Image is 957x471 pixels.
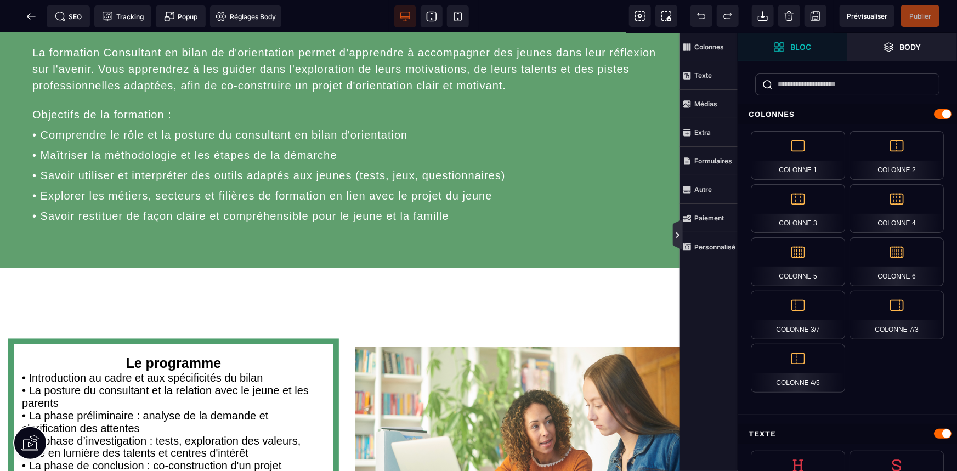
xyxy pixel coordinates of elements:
[421,5,443,27] span: Voir tablette
[738,104,957,124] div: Colonnes
[126,323,222,338] b: Le programme
[447,5,469,27] span: Voir mobile
[900,43,921,51] strong: Body
[751,344,845,393] div: Colonne 4/5
[210,5,281,27] span: Favicon
[22,427,325,452] div: • La phase de conclusion : co-construction d'un projet d'orientation et plan d’action
[32,76,506,189] span: Objectifs de la formation : • Comprendre le rôle et la posture du consultant en bilan d'orientati...
[690,5,712,27] span: Défaire
[738,219,749,252] span: Afficher les vues
[680,33,738,61] span: Colonnes
[22,402,325,428] div: • La phase d’investigation : tests, exploration des valeurs, mise en lumière des talents et centr...
[694,214,724,222] strong: Paiement
[778,5,800,27] span: Nettoyage
[680,61,738,90] span: Texte
[55,11,82,22] span: SEO
[694,157,732,165] strong: Formulaires
[790,43,811,51] strong: Bloc
[751,184,845,233] div: Colonne 3
[901,5,939,27] span: Enregistrer le contenu
[694,43,724,51] strong: Colonnes
[752,5,774,27] span: Importer
[156,5,206,27] span: Créer une alerte modale
[738,424,957,444] div: Texte
[680,175,738,204] span: Autre
[751,237,845,286] div: Colonne 5
[680,90,738,118] span: Médias
[22,339,263,351] span: • Introduction au cadre et aux spécificités du bilan
[850,237,944,286] div: Colonne 6
[680,232,738,261] span: Personnalisé
[850,184,944,233] div: Colonne 4
[694,128,711,137] strong: Extra
[655,5,677,27] span: Capture d'écran
[850,131,944,180] div: Colonne 2
[394,5,416,27] span: Voir bureau
[164,11,198,22] span: Popup
[216,11,276,22] span: Réglages Body
[680,147,738,175] span: Formulaires
[22,352,325,377] div: • La posture du consultant et la relation avec le jeune et les parents
[909,12,931,20] span: Publier
[694,185,712,194] strong: Autre
[22,377,325,402] div: • La phase préliminaire : analyse de la demande et clarification des attentes
[694,71,712,80] strong: Texte
[738,33,847,61] span: Ouvrir les blocs
[102,11,144,22] span: Tracking
[847,33,957,61] span: Ouvrir les calques
[629,5,651,27] span: Voir les composants
[694,100,717,108] strong: Médias
[751,291,845,339] div: Colonne 3/7
[751,131,845,180] div: Colonne 1
[47,5,90,27] span: Métadata SEO
[847,12,887,20] span: Prévisualiser
[805,5,826,27] span: Enregistrer
[840,5,894,27] span: Aperçu
[694,243,735,251] strong: Personnalisé
[94,5,151,27] span: Code de suivi
[850,291,944,339] div: Colonne 7/3
[680,204,738,232] span: Paiement
[717,5,739,27] span: Rétablir
[20,5,42,27] span: Retour
[680,118,738,147] span: Extra
[32,14,660,59] span: La formation Consultant en bilan de d'orientation permet d’apprendre à accompagner des jeunes dan...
